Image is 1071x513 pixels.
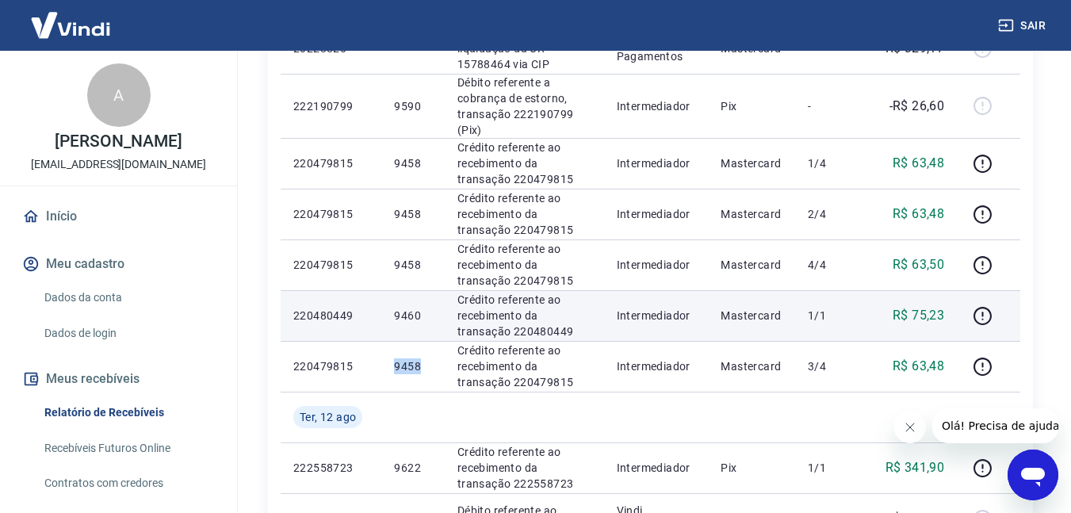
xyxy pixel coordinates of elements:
[457,75,591,138] p: Débito referente a cobrança de estorno, transação 222190799 (Pix)
[293,155,369,171] p: 220479815
[617,308,696,323] p: Intermediador
[893,306,944,325] p: R$ 75,23
[394,98,431,114] p: 9590
[1008,450,1058,500] iframe: Botão para abrir a janela de mensagens
[38,467,218,500] a: Contratos com credores
[31,156,206,173] p: [EMAIL_ADDRESS][DOMAIN_NAME]
[293,257,369,273] p: 220479815
[808,98,855,114] p: -
[19,362,218,396] button: Meus recebíveis
[394,460,431,476] p: 9622
[808,460,855,476] p: 1/1
[617,155,696,171] p: Intermediador
[617,98,696,114] p: Intermediador
[893,154,944,173] p: R$ 63,48
[457,292,591,339] p: Crédito referente ao recebimento da transação 220480449
[38,432,218,465] a: Recebíveis Futuros Online
[885,458,945,477] p: R$ 341,90
[457,444,591,492] p: Crédito referente ao recebimento da transação 222558723
[889,97,945,116] p: -R$ 26,60
[293,358,369,374] p: 220479815
[721,155,782,171] p: Mastercard
[293,308,369,323] p: 220480449
[617,358,696,374] p: Intermediador
[394,358,431,374] p: 9458
[394,257,431,273] p: 9458
[55,133,182,150] p: [PERSON_NAME]
[293,460,369,476] p: 222558723
[721,206,782,222] p: Mastercard
[293,98,369,114] p: 222190799
[394,155,431,171] p: 9458
[394,206,431,222] p: 9458
[808,257,855,273] p: 4/4
[617,206,696,222] p: Intermediador
[721,98,782,114] p: Pix
[19,247,218,281] button: Meu cadastro
[721,308,782,323] p: Mastercard
[721,257,782,273] p: Mastercard
[19,199,218,234] a: Início
[10,11,133,24] span: Olá! Precisa de ajuda?
[457,140,591,187] p: Crédito referente ao recebimento da transação 220479815
[19,1,122,49] img: Vindi
[293,206,369,222] p: 220479815
[87,63,151,127] div: A
[893,205,944,224] p: R$ 63,48
[38,281,218,314] a: Dados da conta
[457,241,591,289] p: Crédito referente ao recebimento da transação 220479815
[617,257,696,273] p: Intermediador
[808,308,855,323] p: 1/1
[300,409,356,425] span: Ter, 12 ago
[995,11,1052,40] button: Sair
[893,357,944,376] p: R$ 63,48
[721,460,782,476] p: Pix
[808,358,855,374] p: 3/4
[457,190,591,238] p: Crédito referente ao recebimento da transação 220479815
[808,206,855,222] p: 2/4
[457,343,591,390] p: Crédito referente ao recebimento da transação 220479815
[394,308,431,323] p: 9460
[893,255,944,274] p: R$ 63,50
[932,408,1058,443] iframe: Mensagem da empresa
[721,358,782,374] p: Mastercard
[894,412,926,443] iframe: Fechar mensagem
[38,396,218,429] a: Relatório de Recebíveis
[617,460,696,476] p: Intermediador
[808,155,855,171] p: 1/4
[38,317,218,350] a: Dados de login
